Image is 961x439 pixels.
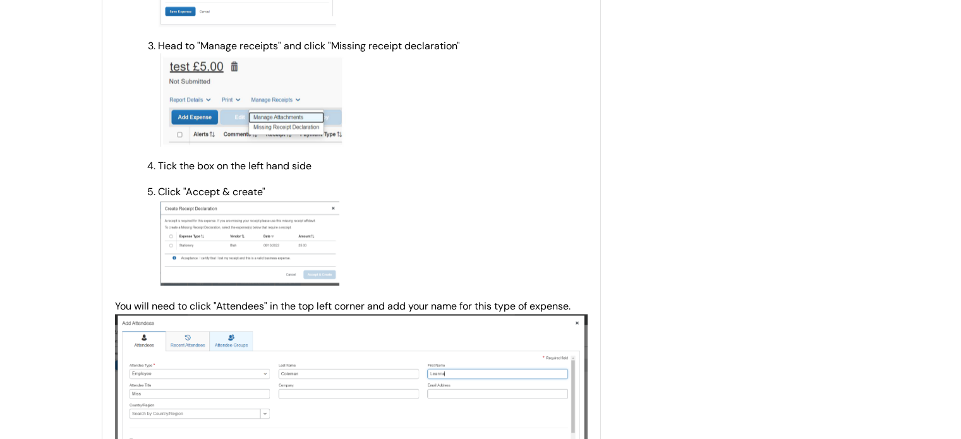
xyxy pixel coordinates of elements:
span: Click "Accept & create" [158,185,265,198]
span: Head to "Manage receipts" and click "Missing receipt declaration" [158,39,460,106]
span: You will need to click "Attendees" in the top left corner and add your name for this type of expe... [115,299,588,399]
img: oyqCRnv_wcDHZ_E3snccxz02KkJ57huXlg.png [158,53,353,147]
img: ErAXr-48yarbl5Ba2rHCC-NSdleAddibmw.png [158,199,346,288]
span: Tick the box on the left hand side [158,159,311,172]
